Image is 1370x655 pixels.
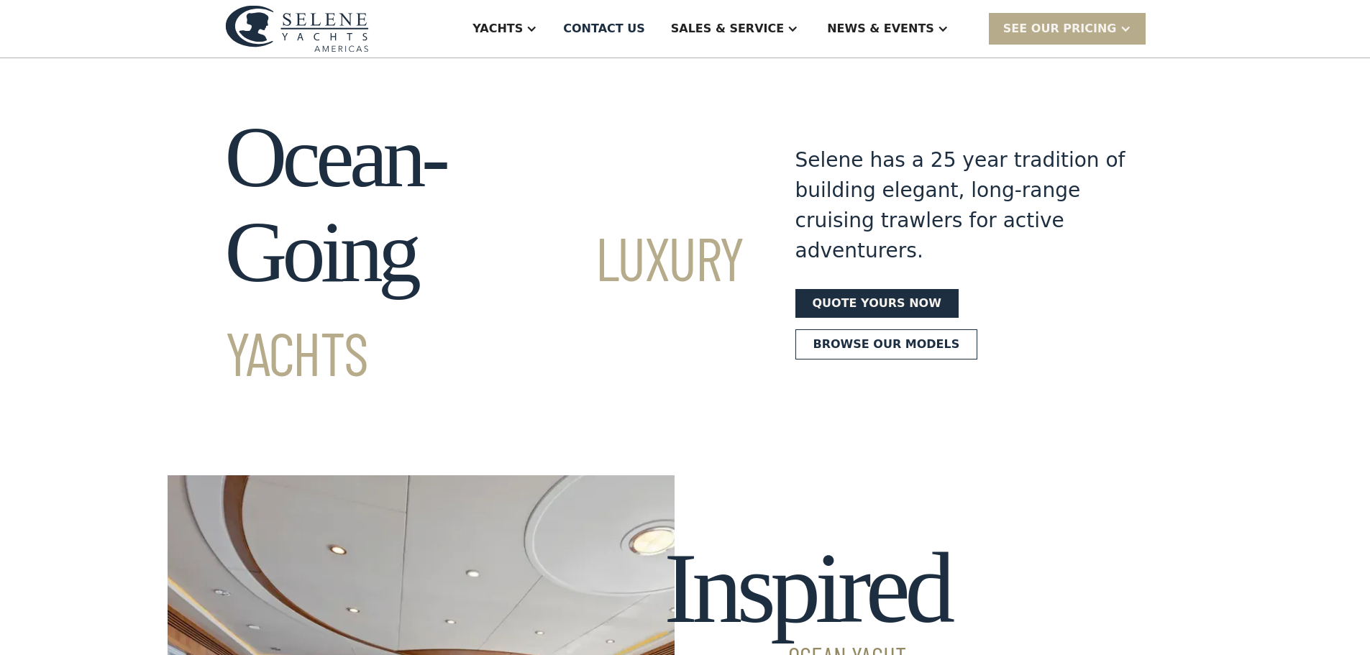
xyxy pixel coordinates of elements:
[563,20,645,37] div: Contact US
[472,20,523,37] div: Yachts
[1003,20,1117,37] div: SEE Our Pricing
[225,110,744,395] h1: Ocean-Going
[795,289,959,318] a: Quote yours now
[795,145,1126,266] div: Selene has a 25 year tradition of building elegant, long-range cruising trawlers for active adven...
[671,20,784,37] div: Sales & Service
[225,221,744,388] span: Luxury Yachts
[989,13,1146,44] div: SEE Our Pricing
[225,5,369,52] img: logo
[795,329,978,359] a: Browse our models
[827,20,934,37] div: News & EVENTS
